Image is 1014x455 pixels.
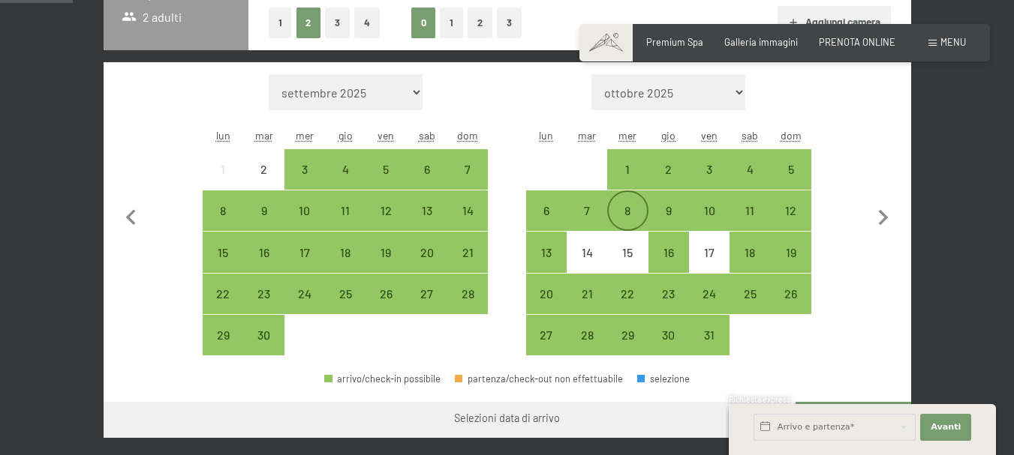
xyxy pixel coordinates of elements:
[245,288,283,325] div: 23
[204,247,242,284] div: 15
[455,374,623,384] div: partenza/check-out non effettuabile
[689,149,730,190] div: Fri Oct 03 2025
[567,315,607,355] div: arrivo/check-in possibile
[286,247,323,284] div: 17
[255,129,273,142] abbr: martedì
[244,274,284,314] div: arrivo/check-in possibile
[770,149,811,190] div: Sun Oct 05 2025
[497,7,522,38] button: 3
[244,149,284,190] div: Tue Sep 02 2025
[770,232,811,272] div: arrivo/check-in possibile
[284,274,325,314] div: arrivo/check-in possibile
[447,232,488,272] div: Sun Sep 21 2025
[244,232,284,272] div: arrivo/check-in possibile
[819,36,895,48] a: PRENOTA ONLINE
[325,190,366,231] div: Thu Sep 11 2025
[940,36,966,48] span: Menu
[607,190,648,231] div: Wed Oct 08 2025
[648,274,689,314] div: arrivo/check-in possibile
[701,129,718,142] abbr: venerdì
[607,149,648,190] div: Wed Oct 01 2025
[203,149,243,190] div: Mon Sep 01 2025
[204,205,242,242] div: 8
[447,274,488,314] div: arrivo/check-in possibile
[339,129,353,142] abbr: giovedì
[931,421,961,433] span: Avanti
[609,288,646,325] div: 22
[296,7,321,38] button: 2
[568,288,606,325] div: 21
[648,190,689,231] div: arrivo/check-in possibile
[646,36,703,48] a: Premium Spa
[244,232,284,272] div: Tue Sep 16 2025
[648,315,689,355] div: arrivo/check-in possibile
[203,149,243,190] div: arrivo/check-in non effettuabile
[730,232,770,272] div: Sat Oct 18 2025
[366,274,406,314] div: arrivo/check-in possibile
[326,205,364,242] div: 11
[244,315,284,355] div: Tue Sep 30 2025
[730,274,770,314] div: arrivo/check-in possibile
[366,190,406,231] div: arrivo/check-in possibile
[772,247,809,284] div: 19
[325,7,350,38] button: 3
[689,232,730,272] div: arrivo/check-in non effettuabile
[284,149,325,190] div: Wed Sep 03 2025
[724,36,798,48] span: Galleria immagini
[216,129,230,142] abbr: lunedì
[618,129,636,142] abbr: mercoledì
[367,163,405,201] div: 5
[407,149,447,190] div: Sat Sep 06 2025
[778,6,891,39] button: Aggiungi camera
[407,274,447,314] div: Sat Sep 27 2025
[648,274,689,314] div: Thu Oct 23 2025
[607,190,648,231] div: arrivo/check-in possibile
[408,247,446,284] div: 20
[691,288,728,325] div: 24
[203,232,243,272] div: Mon Sep 15 2025
[730,274,770,314] div: Sat Oct 25 2025
[607,274,648,314] div: arrivo/check-in possibile
[325,149,366,190] div: arrivo/check-in possibile
[284,232,325,272] div: Wed Sep 17 2025
[691,329,728,367] div: 31
[689,190,730,231] div: arrivo/check-in possibile
[528,329,565,367] div: 27
[567,232,607,272] div: arrivo/check-in non effettuabile
[407,190,447,231] div: arrivo/check-in possibile
[284,232,325,272] div: arrivo/check-in possibile
[457,129,478,142] abbr: domenica
[408,163,446,201] div: 6
[447,190,488,231] div: arrivo/check-in possibile
[526,232,567,272] div: arrivo/check-in possibile
[367,247,405,284] div: 19
[567,190,607,231] div: Tue Oct 07 2025
[607,315,648,355] div: Wed Oct 29 2025
[449,163,486,201] div: 7
[366,149,406,190] div: arrivo/check-in possibile
[731,205,769,242] div: 11
[528,288,565,325] div: 20
[689,315,730,355] div: Fri Oct 31 2025
[244,190,284,231] div: arrivo/check-in possibile
[568,247,606,284] div: 14
[449,288,486,325] div: 28
[567,274,607,314] div: Tue Oct 21 2025
[366,232,406,272] div: Fri Sep 19 2025
[447,149,488,190] div: arrivo/check-in possibile
[447,232,488,272] div: arrivo/check-in possibile
[730,190,770,231] div: arrivo/check-in possibile
[650,329,688,367] div: 30
[325,149,366,190] div: Thu Sep 04 2025
[325,190,366,231] div: arrivo/check-in possibile
[324,374,441,384] div: arrivo/check-in possibile
[770,149,811,190] div: arrivo/check-in possibile
[567,190,607,231] div: arrivo/check-in possibile
[325,232,366,272] div: arrivo/check-in possibile
[528,205,565,242] div: 6
[770,274,811,314] div: arrivo/check-in possibile
[648,190,689,231] div: Thu Oct 09 2025
[781,129,802,142] abbr: domenica
[284,274,325,314] div: Wed Sep 24 2025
